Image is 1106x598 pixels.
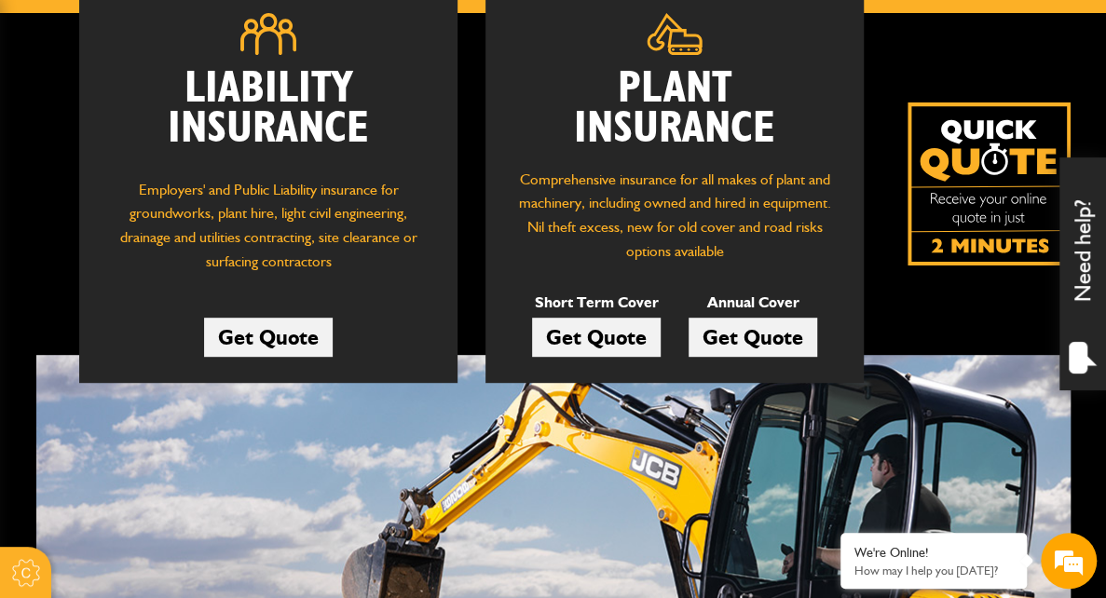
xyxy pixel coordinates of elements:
a: Get Quote [689,318,817,357]
p: Short Term Cover [532,291,661,315]
div: Minimize live chat window [306,9,350,54]
input: Enter your last name [24,172,340,213]
img: d_20077148190_company_1631870298795_20077148190 [32,103,78,129]
p: Comprehensive insurance for all makes of plant and machinery, including owned and hired in equipm... [513,168,836,263]
div: Need help? [1059,157,1106,390]
h2: Liability Insurance [107,69,430,159]
a: Get Quote [532,318,661,357]
p: Employers' and Public Liability insurance for groundworks, plant hire, light civil engineering, d... [107,178,430,283]
a: Get Quote [204,318,333,357]
div: Chat with us now [97,104,313,129]
input: Enter your email address [24,227,340,268]
textarea: Type your message and hit 'Enter' [24,337,340,450]
em: Start Chat [253,465,338,490]
a: Get your insurance quote isn just 2-minutes [908,102,1071,265]
h2: Plant Insurance [513,69,836,149]
p: How may I help you today? [854,564,1013,578]
input: Enter your phone number [24,282,340,323]
img: Quick Quote [908,102,1071,265]
p: Annual Cover [689,291,817,315]
div: We're Online! [854,545,1013,561]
